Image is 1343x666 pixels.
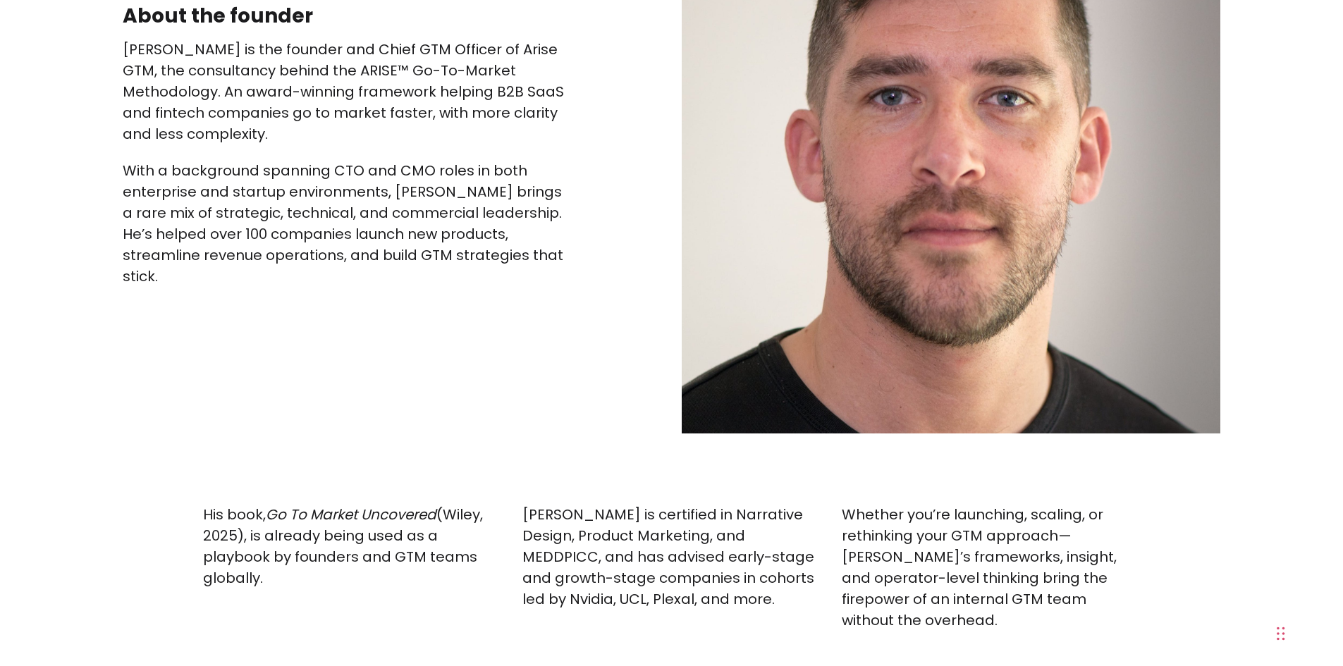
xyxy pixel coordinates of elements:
[203,505,266,524] span: His book,
[123,3,568,30] h2: About the founder
[1027,490,1343,666] iframe: Chat Widget
[123,39,568,144] p: [PERSON_NAME] is the founder and Chief GTM Officer of Arise GTM, the consultancy behind the ARISE...
[123,160,568,287] p: With a background spanning CTO and CMO roles in both enterprise and startup environments, [PERSON...
[1277,612,1285,655] div: Drag
[522,505,814,609] span: [PERSON_NAME] is certified in Narrative Design, Product Marketing, and MEDDPICC, and has advised ...
[203,505,483,588] span: (Wiley, 2025), is already being used as a playbook by founders and GTM teams globally.
[266,505,436,524] em: Go To Market Uncovered
[842,505,1117,630] span: Whether you’re launching, scaling, or rethinking your GTM approach—[PERSON_NAME]’s frameworks, in...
